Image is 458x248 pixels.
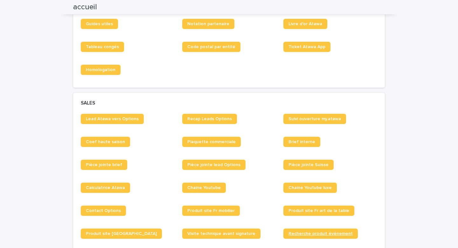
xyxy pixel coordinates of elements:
span: Tableau congés [86,45,119,49]
a: Code postal par entité [182,42,240,52]
a: Notation partenaire [182,19,234,29]
a: Contact Options [81,206,126,216]
a: Pièce jointe brief [81,160,127,170]
span: Produit site [GEOGRAPHIC_DATA] [86,231,157,236]
span: Ticket Atawa App [288,45,325,49]
span: Recap Leads Options [187,117,232,121]
span: Brief interne [288,140,315,144]
span: Lead Atawa vers Options [86,117,139,121]
a: Tableau congés [81,42,124,52]
span: Coef haute saison [86,140,125,144]
a: Ticket Atawa App [283,42,330,52]
span: Notation partenaire [187,22,229,26]
span: Pièce jointe Suisse [288,163,329,167]
span: Chaine Youtube [187,186,221,190]
a: Produit site Fr mobilier [182,206,240,216]
span: Visite technique avant signature [187,231,255,236]
a: Guides utiles [81,19,118,29]
span: Produit site Fr art de la table [288,208,349,213]
span: Chaine Youtube luxe [288,186,332,190]
span: Suivi ouverture my.atawa [288,117,341,121]
a: Visite technique avant signature [182,229,260,239]
span: Livre d'or Atawa [288,22,322,26]
a: Pièce jointe lead Options [182,160,246,170]
h2: accueil [73,3,97,12]
a: Plaquette commerciale [182,137,241,147]
a: Produit site Fr art de la table [283,206,354,216]
span: Code postal par entité [187,45,235,49]
a: Recap Leads Options [182,114,237,124]
a: Brief interne [283,137,320,147]
span: Pièce jointe lead Options [187,163,240,167]
span: Calculatrice Atawa [86,186,125,190]
span: Homologation [86,68,115,72]
a: Livre d'or Atawa [283,19,327,29]
a: Pièce jointe Suisse [283,160,334,170]
span: Contact Options [86,208,121,213]
a: Chaine Youtube luxe [283,183,337,193]
span: Guides utiles [86,22,113,26]
span: Pièce jointe brief [86,163,122,167]
span: Produit site Fr mobilier [187,208,235,213]
a: Recherche produit événement [283,229,358,239]
a: Produit site [GEOGRAPHIC_DATA] [81,229,162,239]
a: Coef haute saison [81,137,130,147]
a: Suivi ouverture my.atawa [283,114,346,124]
a: Lead Atawa vers Options [81,114,144,124]
span: Recherche produit événement [288,231,353,236]
a: Calculatrice Atawa [81,183,130,193]
h2: SALES [81,100,95,106]
a: Homologation [81,65,121,75]
span: Plaquette commerciale [187,140,236,144]
a: Chaine Youtube [182,183,226,193]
